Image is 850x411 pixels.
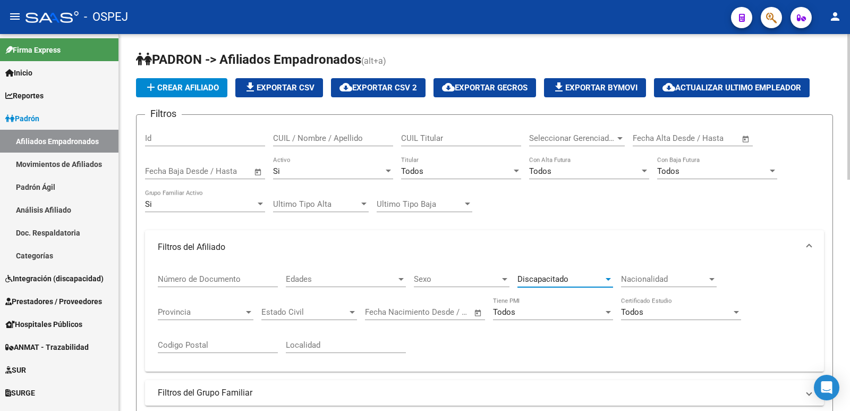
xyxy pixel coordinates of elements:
span: Todos [493,307,515,317]
mat-icon: person [829,10,841,23]
span: PADRON -> Afiliados Empadronados [136,52,361,67]
mat-icon: cloud_download [662,81,675,94]
mat-icon: cloud_download [339,81,352,94]
span: Estado Civil [261,307,347,317]
button: Crear Afiliado [136,78,227,97]
button: Exportar GECROS [433,78,536,97]
button: Actualizar ultimo Empleador [654,78,810,97]
button: Exportar Bymovi [544,78,646,97]
input: Fecha inicio [145,166,188,176]
span: Ultimo Tipo Baja [377,199,463,209]
span: - OSPEJ [84,5,128,29]
span: ANMAT - Trazabilidad [5,341,89,353]
span: Todos [529,166,551,176]
mat-icon: menu [8,10,21,23]
span: Ultimo Tipo Alta [273,199,359,209]
div: Open Intercom Messenger [814,375,839,400]
span: Nacionalidad [621,274,707,284]
mat-expansion-panel-header: Filtros del Afiliado [145,230,824,264]
mat-panel-title: Filtros del Afiliado [158,241,798,253]
span: SURGE [5,387,35,399]
mat-icon: add [144,81,157,94]
input: Fecha inicio [633,133,676,143]
span: Reportes [5,90,44,102]
span: Sexo [414,274,500,284]
span: Exportar CSV [244,83,314,93]
span: Firma Express [5,44,61,56]
button: Open calendar [252,166,265,178]
button: Exportar CSV [235,78,323,97]
span: Padrón [5,113,39,124]
mat-icon: file_download [552,81,565,94]
h3: Filtros [145,106,182,121]
span: (alt+a) [361,56,386,66]
span: Si [145,199,152,209]
button: Exportar CSV 2 [331,78,426,97]
span: Si [273,166,280,176]
span: Provincia [158,307,244,317]
span: SUR [5,364,26,376]
span: Todos [401,166,423,176]
input: Fecha fin [418,307,469,317]
span: Actualizar ultimo Empleador [662,83,801,93]
mat-panel-title: Filtros del Grupo Familiar [158,387,798,399]
span: Todos [657,166,679,176]
mat-icon: cloud_download [442,81,455,94]
span: Inicio [5,67,32,79]
span: Exportar Bymovi [552,83,637,93]
button: Open calendar [472,307,484,319]
mat-expansion-panel-header: Filtros del Grupo Familiar [145,380,824,406]
span: Todos [621,307,643,317]
button: Open calendar [740,133,752,145]
span: Exportar GECROS [442,83,528,93]
span: Edades [286,274,396,284]
span: Seleccionar Gerenciador [529,133,615,143]
input: Fecha fin [685,133,737,143]
span: Hospitales Públicos [5,318,82,330]
input: Fecha fin [198,166,249,176]
span: Prestadores / Proveedores [5,296,102,307]
span: Exportar CSV 2 [339,83,417,93]
input: Fecha inicio [365,307,408,317]
span: Crear Afiliado [144,83,219,93]
div: Filtros del Afiliado [145,264,824,371]
mat-icon: file_download [244,81,257,94]
span: Integración (discapacidad) [5,273,104,284]
span: Discapacitado [517,274,568,284]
